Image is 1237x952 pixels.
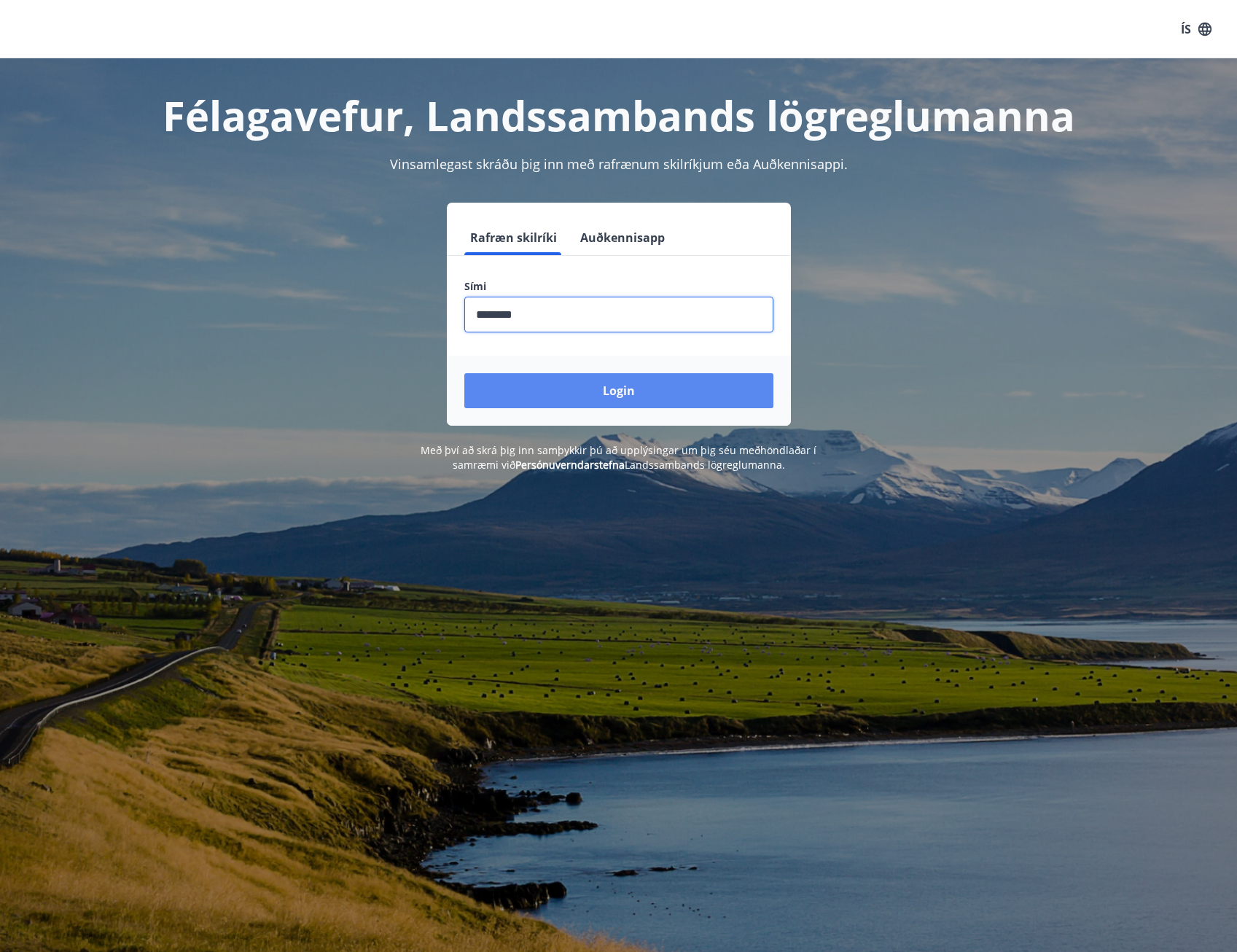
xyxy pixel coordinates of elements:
h1: Félagavefur, Landssambands lögreglumanna [112,87,1126,143]
button: Login [464,373,773,408]
button: Auðkennisapp [574,220,671,255]
label: Sími [464,279,773,294]
span: Með því að skrá þig inn samþykkir þú að upplýsingar um þig séu meðhöndlaðar í samræmi við Landssa... [421,443,816,472]
button: ÍS [1173,16,1220,42]
button: Rafræn skilríki [464,220,563,255]
span: Vinsamlegast skráðu þig inn með rafrænum skilríkjum eða Auðkennisappi. [390,155,848,173]
a: Persónuverndarstefna [515,458,625,472]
